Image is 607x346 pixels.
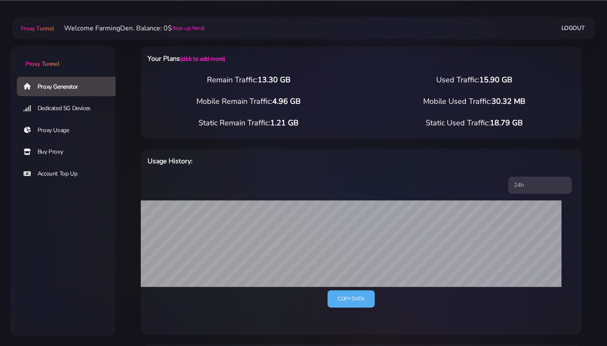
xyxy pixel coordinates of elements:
[272,96,301,106] span: 4.96 GB
[136,117,361,129] div: Static Remain Traffic:
[258,75,290,85] span: 13.30 GB
[17,121,122,140] a: Proxy Usage
[10,46,115,68] a: Proxy Tunnel
[148,156,393,167] h6: Usage History:
[21,24,54,32] span: Proxy Tunnel
[54,23,204,33] li: Welcome FarmingDen. Balance: 0$
[25,60,59,68] span: Proxy Tunnel
[561,20,585,36] a: Logout
[361,96,587,107] div: Mobile Used Traffic:
[492,96,525,106] span: 30.32 MB
[479,75,512,85] span: 15.90 GB
[19,22,54,35] a: Proxy Tunnel
[17,99,122,118] a: Dedicated 5G Devices
[270,118,298,128] span: 1.21 GB
[361,74,587,86] div: Used Traffic:
[17,77,122,96] a: Proxy Generator
[136,96,361,107] div: Mobile Remain Traffic:
[361,117,587,129] div: Static Used Traffic:
[148,53,393,64] h6: Your Plans
[490,118,523,128] span: 18.79 GB
[17,164,122,184] a: Account Top Up
[328,290,374,308] a: Copy data
[566,305,596,335] iframe: Webchat Widget
[136,74,361,86] div: Remain Traffic:
[172,24,204,32] a: (top-up here)
[17,142,122,162] a: Buy Proxy
[180,55,225,63] a: (click to add more)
